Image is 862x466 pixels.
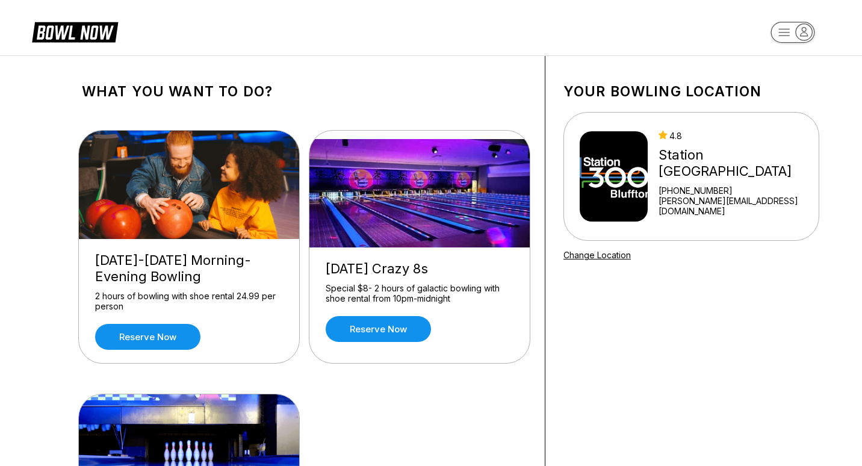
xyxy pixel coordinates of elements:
[79,131,300,239] img: Friday-Sunday Morning-Evening Bowling
[659,147,814,179] div: Station [GEOGRAPHIC_DATA]
[95,291,283,312] div: 2 hours of bowling with shoe rental 24.99 per person
[659,196,814,216] a: [PERSON_NAME][EMAIL_ADDRESS][DOMAIN_NAME]
[659,131,814,141] div: 4.8
[326,283,513,304] div: Special $8- 2 hours of galactic bowling with shoe rental from 10pm-midnight
[563,83,819,100] h1: Your bowling location
[82,83,527,100] h1: What you want to do?
[326,316,431,342] a: Reserve now
[95,252,283,285] div: [DATE]-[DATE] Morning-Evening Bowling
[659,185,814,196] div: [PHONE_NUMBER]
[326,261,513,277] div: [DATE] Crazy 8s
[309,139,531,247] img: Thursday Crazy 8s
[563,250,631,260] a: Change Location
[95,324,200,350] a: Reserve now
[580,131,648,222] img: Station 300 Bluffton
